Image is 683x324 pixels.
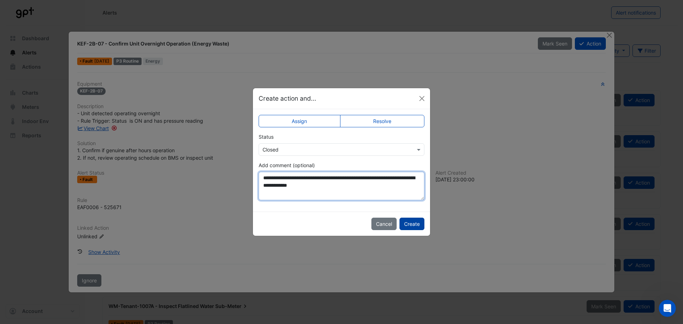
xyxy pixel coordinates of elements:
button: Cancel [371,218,397,230]
label: Status [259,133,274,140]
label: Assign [259,115,340,127]
button: Close [417,93,427,104]
h5: Create action and... [259,94,316,103]
label: Resolve [340,115,425,127]
button: Create [399,218,424,230]
iframe: Intercom live chat [659,300,676,317]
label: Add comment (optional) [259,161,315,169]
